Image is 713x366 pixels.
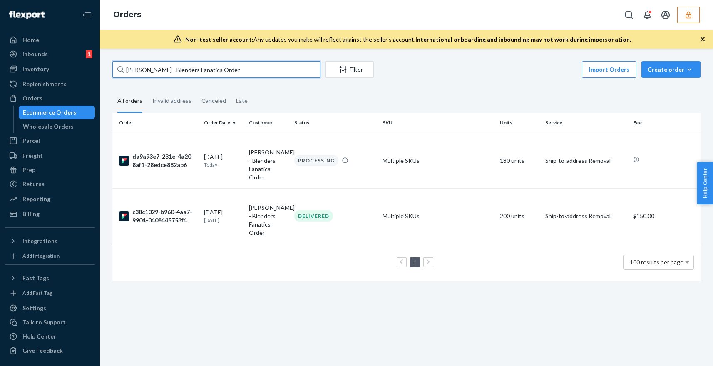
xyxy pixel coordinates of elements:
div: [DATE] [204,153,242,168]
a: Add Fast Tag [5,288,95,298]
a: Page 1 is your current page [412,259,418,266]
a: Add Integration [5,251,95,261]
div: Talk to Support [22,318,66,326]
td: Ship-to-address Removal [542,133,630,188]
div: Parcel [22,137,40,145]
div: Reporting [22,195,50,203]
a: Inbounds1 [5,47,95,61]
a: Orders [113,10,141,19]
a: Wholesale Orders [19,120,95,133]
a: Prep [5,163,95,177]
button: Integrations [5,234,95,248]
div: Late [236,90,248,112]
th: Fee [630,113,701,133]
div: All orders [117,90,142,113]
div: [DATE] [204,208,242,224]
input: Search orders [112,61,320,78]
div: Inventory [22,65,49,73]
div: c38c1029-b960-4aa7-9904-0408445753f4 [119,208,197,224]
div: Invalid address [152,90,191,112]
button: Help Center [697,162,713,204]
div: Settings [22,304,46,312]
div: Help Center [22,332,56,341]
button: Fast Tags [5,271,95,285]
a: Freight [5,149,95,162]
th: Units [497,113,542,133]
a: Replenishments [5,77,95,91]
div: Add Fast Tag [22,289,52,296]
td: 200 units [497,188,542,244]
button: Give Feedback [5,344,95,357]
td: Multiple SKUs [379,188,497,244]
div: Any updates you make will reflect against the seller's account. [185,35,631,44]
div: Give Feedback [22,346,63,355]
button: Import Orders [582,61,636,78]
div: Canceled [201,90,226,112]
div: da9a93e7-231e-4a20-8af1-28edce882ab6 [119,152,197,169]
a: Talk to Support [5,316,95,329]
div: 1 [86,50,92,58]
p: Today [204,161,242,168]
td: ​​[PERSON_NAME] - Blenders Fanatics Order [246,133,291,188]
a: Returns [5,177,95,191]
a: Ecommerce Orders [19,106,95,119]
div: Inbounds [22,50,48,58]
div: Wholesale Orders [23,122,74,131]
th: SKU [379,113,497,133]
div: Add Integration [22,252,60,259]
div: Customer [249,119,287,126]
a: Help Center [5,330,95,343]
a: Home [5,33,95,47]
button: Open notifications [639,7,656,23]
a: Billing [5,207,95,221]
span: 100 results per page [630,259,683,266]
button: Close Navigation [78,7,95,23]
span: Non-test seller account: [185,36,253,43]
span: International onboarding and inbounding may not work during impersonation. [415,36,631,43]
div: Billing [22,210,40,218]
div: Returns [22,180,45,188]
td: Ship-to-address Removal [542,188,630,244]
div: Prep [22,166,35,174]
div: Create order [648,65,694,74]
div: PROCESSING [294,155,338,166]
div: Orders [22,94,42,102]
div: Home [22,36,39,44]
a: Parcel [5,134,95,147]
th: Status [291,113,379,133]
th: Order [112,113,201,133]
td: ​​[PERSON_NAME] - Blenders Fanatics Order [246,188,291,244]
div: Freight [22,152,43,160]
button: Create order [641,61,701,78]
a: Settings [5,301,95,315]
th: Order Date [201,113,246,133]
td: Multiple SKUs [379,133,497,188]
td: $150.00 [630,188,701,244]
div: Integrations [22,237,57,245]
td: 180 units [497,133,542,188]
button: Open Search Box [621,7,637,23]
div: DELIVERED [294,210,333,222]
div: Filter [326,65,373,74]
div: Fast Tags [22,274,49,282]
th: Service [542,113,630,133]
a: Inventory [5,62,95,76]
img: Flexport logo [9,11,45,19]
div: Replenishments [22,80,67,88]
a: Reporting [5,192,95,206]
button: Open account menu [657,7,674,23]
ol: breadcrumbs [107,3,148,27]
p: [DATE] [204,217,242,224]
button: Filter [325,61,374,78]
a: Orders [5,92,95,105]
div: Ecommerce Orders [23,108,76,117]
